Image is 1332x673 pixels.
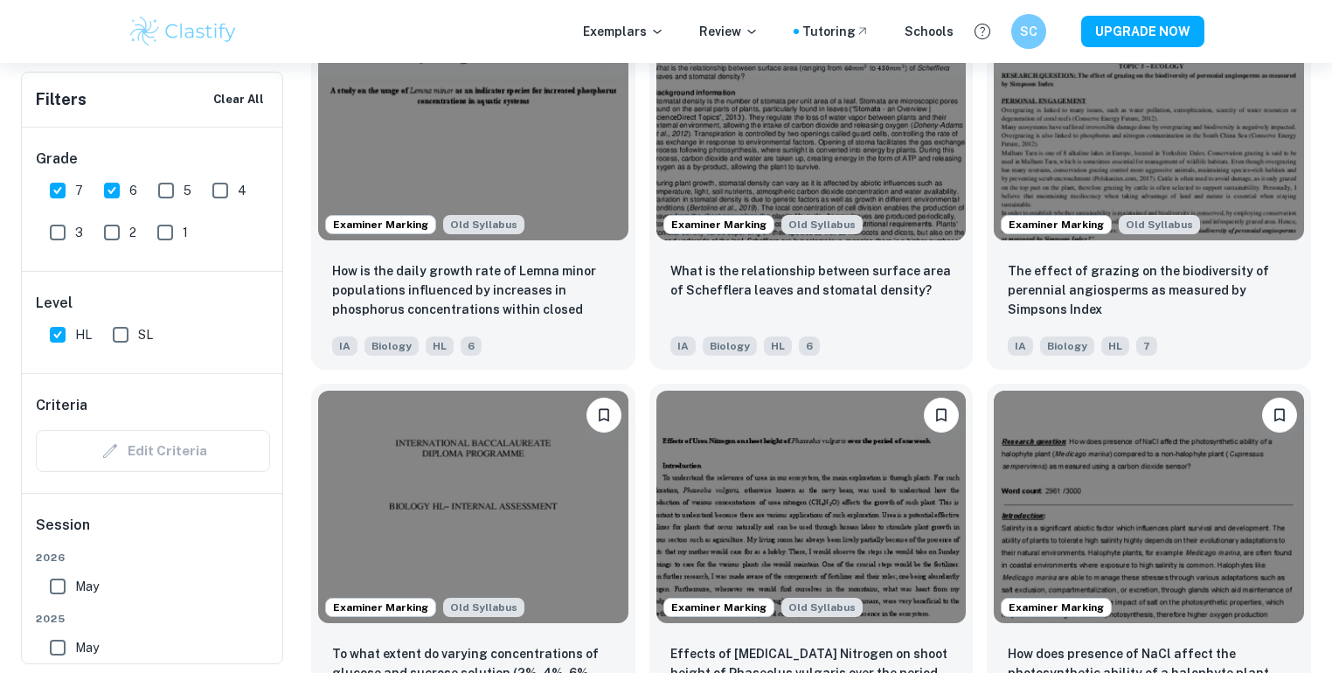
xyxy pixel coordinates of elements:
button: Bookmark [586,398,621,433]
span: Old Syllabus [781,215,863,234]
span: 6 [129,181,137,200]
span: Old Syllabus [443,598,524,617]
img: Biology IA example thumbnail: The effect of grazing on the biodiversit [994,8,1304,240]
span: May [75,577,99,596]
p: How is the daily growth rate of Lemna minor populations influenced by increases in phosphorus con... [332,261,614,321]
h6: Grade [36,149,270,170]
span: Old Syllabus [1119,215,1200,234]
div: Starting from the May 2025 session, the Biology IA requirements have changed. It's OK to refer to... [781,598,863,617]
span: IA [670,336,696,356]
span: 3 [75,223,83,242]
span: 7 [75,181,83,200]
div: Starting from the May 2025 session, the Biology IA requirements have changed. It's OK to refer to... [1119,215,1200,234]
h6: Level [36,293,270,314]
span: Old Syllabus [443,215,524,234]
p: What is the relationship between surface area of Schefflera leaves and stomatal density? [670,261,953,300]
h6: Filters [36,87,87,112]
p: Review [699,22,759,41]
span: 6 [461,336,482,356]
span: 2026 [36,550,270,565]
img: Biology IA example thumbnail: Effects of Urea Nitrogen on shoot height [656,391,967,623]
span: May [75,638,99,657]
button: Bookmark [924,398,959,433]
span: Examiner Marking [326,217,435,232]
span: Biology [1040,336,1094,356]
p: The effect of grazing on the biodiversity of perennial angiosperms as measured by Simpsons Index [1008,261,1290,319]
h6: Session [36,515,270,550]
div: Starting from the May 2025 session, the Biology IA requirements have changed. It's OK to refer to... [443,215,524,234]
button: Clear All [209,87,268,113]
span: Examiner Marking [326,600,435,615]
span: HL [764,336,792,356]
a: Examiner MarkingStarting from the May 2025 session, the Biology IA requirements have changed. It'... [649,1,974,370]
img: Biology IA example thumbnail: To what extent do varying concentrations [318,391,628,623]
img: Biology IA example thumbnail: How does presence of NaCl affect the pho [994,391,1304,623]
span: Biology [703,336,757,356]
img: Clastify logo [128,14,239,49]
button: Bookmark [1262,398,1297,433]
span: Examiner Marking [1002,217,1111,232]
span: 6 [799,336,820,356]
img: Biology IA example thumbnail: What is the relationship between surface [656,8,967,240]
span: SL [138,325,153,344]
button: SC [1011,14,1046,49]
a: Schools [905,22,954,41]
span: Old Syllabus [781,598,863,617]
div: Criteria filters are unavailable when searching by topic [36,430,270,472]
a: Examiner MarkingStarting from the May 2025 session, the Biology IA requirements have changed. It'... [987,1,1311,370]
span: HL [1101,336,1129,356]
span: 2025 [36,611,270,627]
button: UPGRADE NOW [1081,16,1204,47]
span: IA [332,336,357,356]
span: Examiner Marking [1002,600,1111,615]
div: Starting from the May 2025 session, the Biology IA requirements have changed. It's OK to refer to... [781,215,863,234]
img: Biology IA example thumbnail: How is the daily growth rate of Lemna mi [318,8,628,240]
span: IA [1008,336,1033,356]
p: Exemplars [583,22,664,41]
a: Tutoring [802,22,870,41]
button: Help and Feedback [968,17,997,46]
span: 4 [238,181,246,200]
span: 7 [1136,336,1157,356]
a: Examiner MarkingStarting from the May 2025 session, the Biology IA requirements have changed. It'... [311,1,635,370]
h6: SC [1019,22,1039,41]
div: Starting from the May 2025 session, the Biology IA requirements have changed. It's OK to refer to... [443,598,524,617]
span: HL [426,336,454,356]
span: 2 [129,223,136,242]
span: Examiner Marking [664,217,774,232]
span: 5 [184,181,191,200]
h6: Criteria [36,395,87,416]
span: 1 [183,223,188,242]
span: Examiner Marking [664,600,774,615]
span: HL [75,325,92,344]
span: Biology [364,336,419,356]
